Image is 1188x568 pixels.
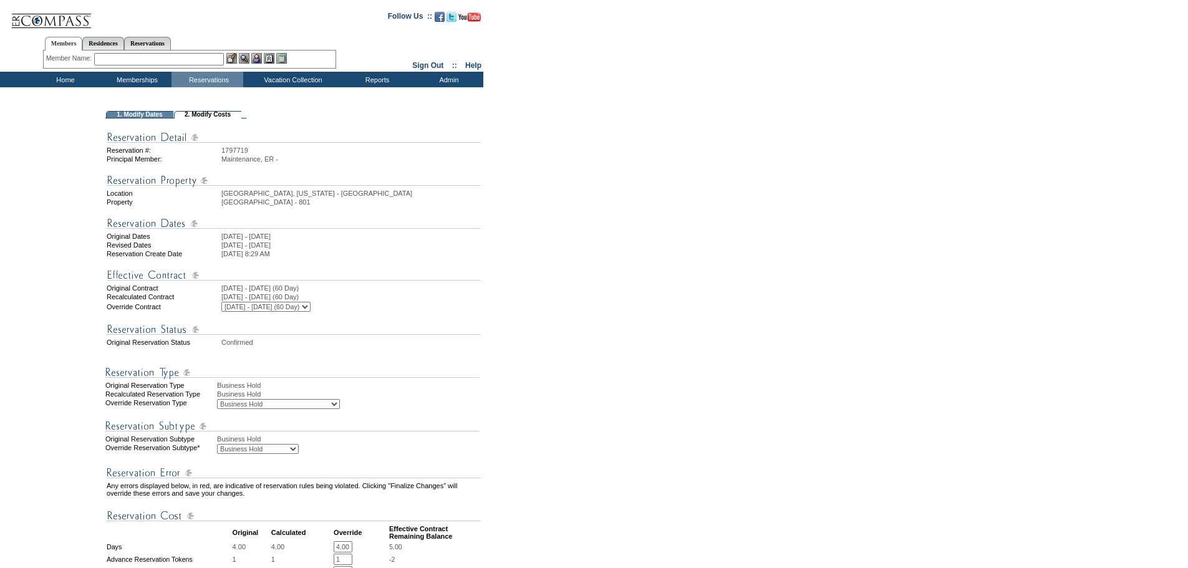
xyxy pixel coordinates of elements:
[239,53,249,64] img: View
[435,16,445,23] a: Become our fan on Facebook
[458,16,481,23] a: Subscribe to our YouTube Channel
[105,399,216,409] div: Override Reservation Type
[221,198,481,206] td: [GEOGRAPHIC_DATA] - 801
[107,284,220,292] td: Original Contract
[105,365,480,380] img: Reservation Type
[221,190,481,197] td: [GEOGRAPHIC_DATA], [US_STATE] - [GEOGRAPHIC_DATA]
[107,465,481,481] img: Reservation Errors
[221,339,481,346] td: Confirmed
[217,390,482,398] div: Business Hold
[435,12,445,22] img: Become our fan on Facebook
[221,250,481,258] td: [DATE] 8:29 AM
[82,37,124,50] a: Residences
[100,72,171,87] td: Memberships
[388,11,432,26] td: Follow Us ::
[221,284,481,292] td: [DATE] - [DATE] (60 Day)
[107,554,231,565] td: Advance Reservation Tokens
[171,72,243,87] td: Reservations
[452,61,457,70] span: ::
[233,554,270,565] td: 1
[243,72,340,87] td: Vacation Collection
[107,130,481,145] img: Reservation Detail
[105,382,216,389] div: Original Reservation Type
[107,541,231,552] td: Days
[217,382,482,389] div: Business Hold
[107,198,220,206] td: Property
[107,241,220,249] td: Revised Dates
[221,233,481,240] td: [DATE] - [DATE]
[389,525,481,540] td: Effective Contract Remaining Balance
[221,155,481,163] td: Maintenance, ER -
[107,322,481,337] img: Reservation Status
[46,53,94,64] div: Member Name:
[107,302,220,312] td: Override Contract
[107,155,220,163] td: Principal Member:
[107,216,481,231] img: Reservation Dates
[412,61,443,70] a: Sign Out
[105,390,216,398] div: Recalculated Reservation Type
[124,37,171,50] a: Reservations
[107,293,220,301] td: Recalculated Contract
[107,250,220,258] td: Reservation Create Date
[458,12,481,22] img: Subscribe to our YouTube Channel
[233,525,270,540] td: Original
[251,53,262,64] img: Impersonate
[107,190,220,197] td: Location
[271,541,332,552] td: 4.00
[233,541,270,552] td: 4.00
[217,435,482,443] div: Business Hold
[271,554,332,565] td: 1
[107,147,220,154] td: Reservation #:
[447,16,456,23] a: Follow us on Twitter
[264,53,274,64] img: Reservations
[389,543,402,551] span: 5.00
[105,418,480,434] img: Reservation Type
[465,61,481,70] a: Help
[412,72,483,87] td: Admin
[107,339,220,346] td: Original Reservation Status
[174,111,241,118] td: 2. Modify Costs
[276,53,287,64] img: b_calculator.gif
[389,556,395,563] span: -2
[28,72,100,87] td: Home
[106,111,173,118] td: 1. Modify Dates
[105,444,216,454] div: Override Reservation Subtype*
[340,72,412,87] td: Reports
[107,508,481,524] img: Reservation Cost
[105,435,216,443] div: Original Reservation Subtype
[447,12,456,22] img: Follow us on Twitter
[107,173,481,188] img: Reservation Property
[334,525,388,540] td: Override
[271,525,332,540] td: Calculated
[221,147,481,154] td: 1797719
[107,482,481,497] td: Any errors displayed below, in red, are indicative of reservation rules being violated. Clicking ...
[45,37,83,51] a: Members
[226,53,237,64] img: b_edit.gif
[221,293,481,301] td: [DATE] - [DATE] (60 Day)
[107,267,481,283] img: Effective Contract
[107,233,220,240] td: Original Dates
[221,241,481,249] td: [DATE] - [DATE]
[11,3,92,29] img: Compass Home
